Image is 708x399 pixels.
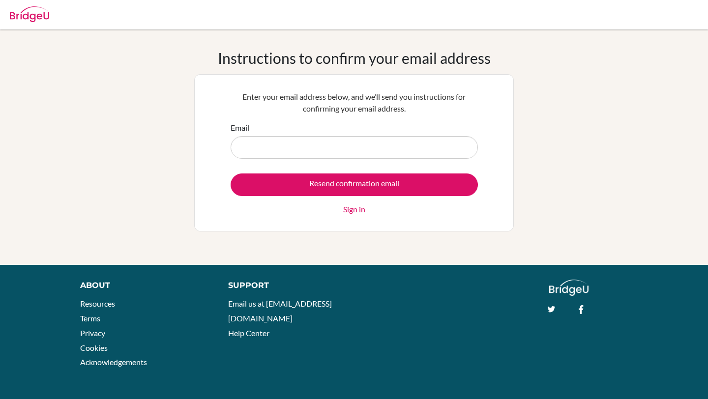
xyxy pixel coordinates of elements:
[80,299,115,308] a: Resources
[80,357,147,367] a: Acknowledgements
[218,49,491,67] h1: Instructions to confirm your email address
[549,280,589,296] img: logo_white@2x-f4f0deed5e89b7ecb1c2cc34c3e3d731f90f0f143d5ea2071677605dd97b5244.png
[231,173,478,196] input: Resend confirmation email
[80,328,105,338] a: Privacy
[228,280,344,291] div: Support
[228,328,269,338] a: Help Center
[80,313,100,323] a: Terms
[228,299,332,323] a: Email us at [EMAIL_ADDRESS][DOMAIN_NAME]
[343,203,365,215] a: Sign in
[80,343,108,352] a: Cookies
[10,6,49,22] img: Bridge-U
[231,91,478,114] p: Enter your email address below, and we’ll send you instructions for confirming your email address.
[80,280,206,291] div: About
[231,122,249,134] label: Email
